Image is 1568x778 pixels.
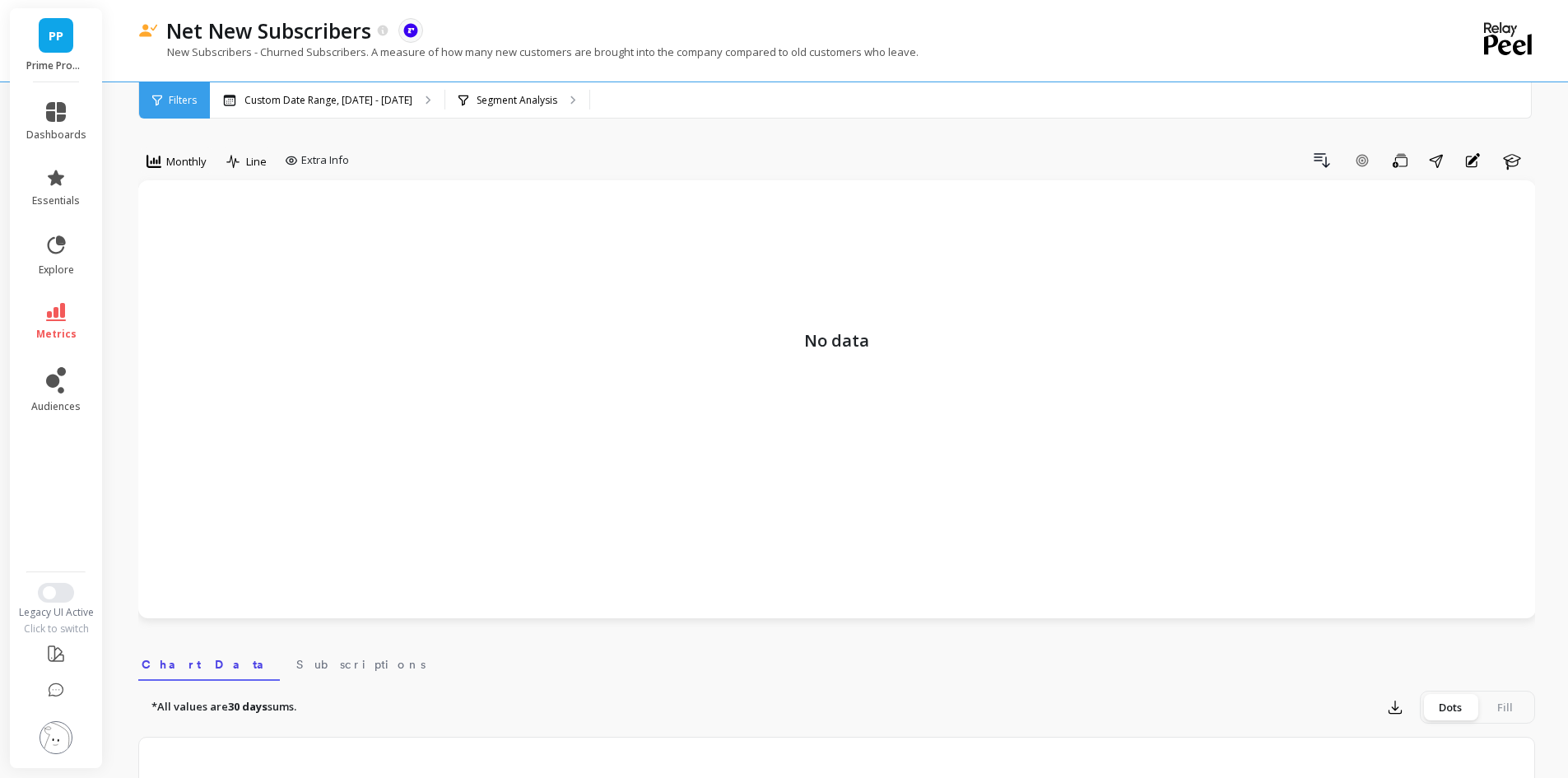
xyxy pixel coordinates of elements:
[166,16,371,44] p: Net New Subscribers
[36,328,77,341] span: metrics
[10,606,103,619] div: Legacy UI Active
[138,24,158,38] img: header icon
[138,643,1535,681] nav: Tabs
[1423,694,1477,720] div: Dots
[169,94,197,107] span: Filters
[301,152,349,169] span: Extra Info
[142,656,277,673] span: Chart Data
[244,94,412,107] p: Custom Date Range, [DATE] - [DATE]
[26,128,86,142] span: dashboards
[40,721,72,754] img: profile picture
[403,23,418,38] img: api.recharge.svg
[155,197,1519,353] p: No data
[10,622,103,636] div: Click to switch
[32,194,80,207] span: essentials
[151,699,296,715] p: *All values are sums.
[228,699,268,714] strong: 30 days
[26,59,86,72] p: Prime Prometics™
[1477,694,1532,720] div: Fill
[166,154,207,170] span: Monthly
[49,26,63,45] span: PP
[39,263,74,277] span: explore
[31,400,81,413] span: audiences
[246,154,267,170] span: Line
[296,656,426,673] span: Subscriptions
[38,583,74,603] button: Switch to New UI
[477,94,557,107] p: Segment Analysis
[138,44,919,59] p: New Subscribers - Churned Subscribers. A measure of how many new customers are brought into the c...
